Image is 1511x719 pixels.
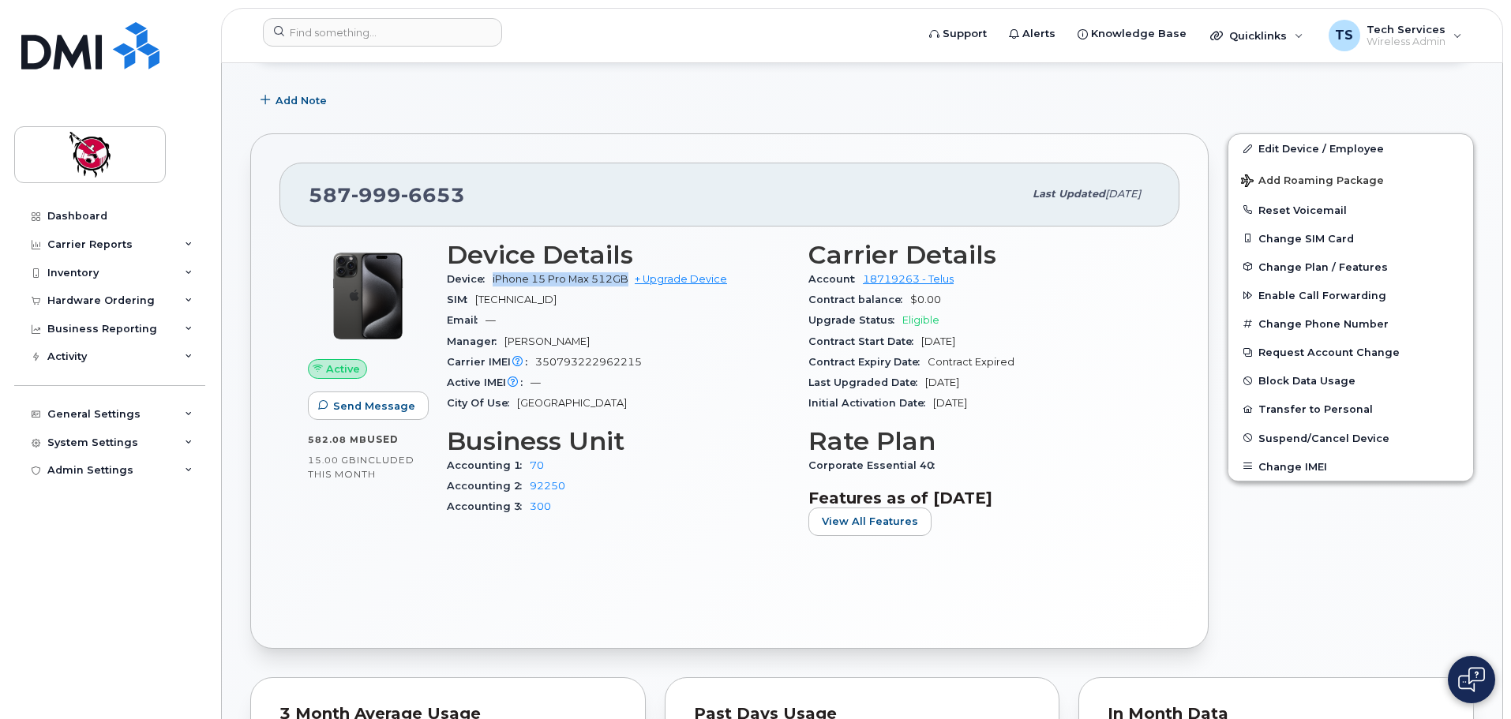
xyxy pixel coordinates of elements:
span: Tech Services [1367,23,1445,36]
span: Alerts [1022,26,1055,42]
span: Support [943,26,987,42]
span: — [486,314,496,326]
span: Active IMEI [447,376,531,388]
span: Contract balance [808,294,910,305]
a: Edit Device / Employee [1228,134,1473,163]
span: SIM [447,294,475,305]
span: Carrier IMEI [447,356,535,368]
h3: Device Details [447,241,789,269]
span: Knowledge Base [1091,26,1187,42]
span: used [367,433,399,445]
a: 92250 [530,480,565,492]
button: Change SIM Card [1228,224,1473,253]
h3: Rate Plan [808,427,1151,455]
a: Alerts [998,18,1067,50]
span: Last updated [1033,188,1105,200]
span: [GEOGRAPHIC_DATA] [517,397,627,409]
button: Enable Call Forwarding [1228,281,1473,309]
span: $0.00 [910,294,941,305]
span: View All Features [822,514,918,529]
div: Quicklinks [1199,20,1314,51]
span: Add Note [276,93,327,108]
span: [DATE] [933,397,967,409]
button: Reset Voicemail [1228,196,1473,224]
span: Eligible [902,314,939,326]
a: + Upgrade Device [635,273,727,285]
span: Quicklinks [1229,29,1287,42]
span: Suspend/Cancel Device [1258,432,1389,444]
span: Accounting 3 [447,500,530,512]
button: Change Plan / Features [1228,253,1473,281]
a: 70 [530,459,544,471]
a: 18719263 - Telus [863,273,954,285]
span: Upgrade Status [808,314,902,326]
span: [DATE] [921,335,955,347]
h3: Carrier Details [808,241,1151,269]
button: Add Note [250,86,340,114]
span: Device [447,273,493,285]
span: Enable Call Forwarding [1258,290,1386,301]
span: Manager [447,335,504,347]
span: TS [1335,26,1353,45]
span: — [531,376,541,388]
div: Tech Services [1318,20,1473,51]
img: iPhone_15_Pro_Black.png [321,249,415,343]
button: View All Features [808,507,932,536]
button: Suspend/Cancel Device [1228,424,1473,452]
span: Change Plan / Features [1258,260,1388,272]
span: Accounting 1 [447,459,530,471]
button: Request Account Change [1228,338,1473,366]
span: included this month [308,454,414,480]
span: City Of Use [447,397,517,409]
span: 999 [351,183,401,207]
span: Contract Expired [928,356,1014,368]
span: 15.00 GB [308,455,357,466]
span: Initial Activation Date [808,397,933,409]
a: 300 [530,500,551,512]
img: Open chat [1458,667,1485,692]
span: Account [808,273,863,285]
span: 587 [309,183,465,207]
input: Find something... [263,18,502,47]
span: [DATE] [1105,188,1141,200]
a: Support [918,18,998,50]
span: Corporate Essential 40 [808,459,943,471]
span: [DATE] [925,376,959,388]
button: Block Data Usage [1228,366,1473,395]
button: Add Roaming Package [1228,163,1473,196]
span: iPhone 15 Pro Max 512GB [493,273,628,285]
button: Transfer to Personal [1228,395,1473,423]
button: Change IMEI [1228,452,1473,481]
span: [TECHNICAL_ID] [475,294,557,305]
span: Contract Expiry Date [808,356,928,368]
h3: Business Unit [447,427,789,455]
button: Send Message [308,391,429,420]
span: Active [326,361,360,376]
span: Wireless Admin [1367,36,1445,48]
span: Accounting 2 [447,480,530,492]
span: Contract Start Date [808,335,921,347]
button: Change Phone Number [1228,309,1473,338]
span: Last Upgraded Date [808,376,925,388]
span: 350793222962215 [535,356,642,368]
span: Email [447,314,486,326]
span: 582.08 MB [308,434,367,445]
span: [PERSON_NAME] [504,335,590,347]
h3: Features as of [DATE] [808,489,1151,507]
span: Send Message [333,399,415,414]
span: 6653 [401,183,465,207]
span: Add Roaming Package [1241,174,1384,189]
a: Knowledge Base [1067,18,1198,50]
